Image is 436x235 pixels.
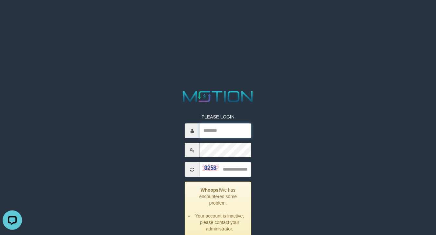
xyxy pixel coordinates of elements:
[3,3,22,22] button: Open LiveChat chat widget
[203,164,219,171] img: captcha
[193,213,246,232] li: Your account is inactive, please contact your administrator.
[201,188,220,193] strong: Whoops!
[180,89,256,104] img: MOTION_logo.png
[185,114,251,120] p: PLEASE LOGIN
